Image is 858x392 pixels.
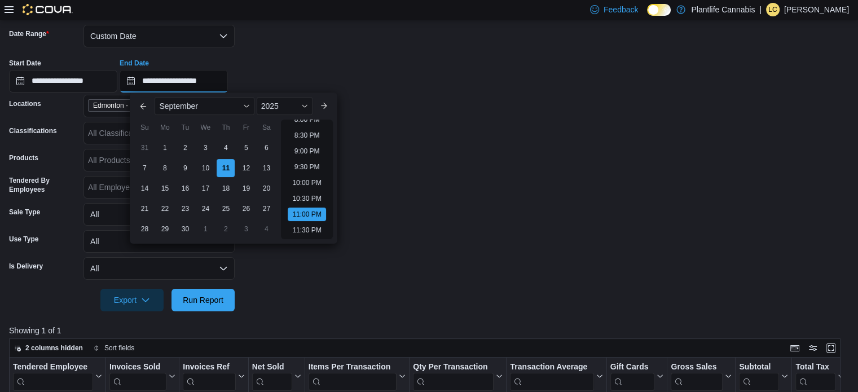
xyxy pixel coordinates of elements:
[824,341,838,355] button: Enter fullscreen
[10,341,87,355] button: 2 columns hidden
[290,144,324,158] li: 9:00 PM
[196,179,214,197] div: day-17
[196,220,214,238] div: day-1
[183,294,223,306] span: Run Report
[237,139,255,157] div: day-5
[25,343,83,353] span: 2 columns hidden
[196,139,214,157] div: day-3
[257,179,275,197] div: day-20
[196,200,214,218] div: day-24
[288,208,325,221] li: 11:00 PM
[23,4,73,15] img: Cova
[9,176,79,194] label: Tendered By Employees
[510,362,593,390] div: Transaction Average
[784,3,849,16] p: [PERSON_NAME]
[217,139,235,157] div: day-4
[257,200,275,218] div: day-27
[671,362,723,390] div: Gross Sales
[135,200,153,218] div: day-21
[795,362,844,390] button: Total Tax
[766,3,780,16] div: Leigha Cardinal
[237,179,255,197] div: day-19
[176,179,194,197] div: day-16
[196,159,214,177] div: day-10
[156,200,174,218] div: day-22
[309,362,397,372] div: Items Per Transaction
[156,159,174,177] div: day-8
[9,262,43,271] label: Is Delivery
[413,362,503,390] button: Qty Per Transaction
[309,362,406,390] button: Items Per Transaction
[759,3,762,16] p: |
[83,230,235,253] button: All
[88,99,195,112] span: Edmonton - Winterburn
[9,70,117,93] input: Press the down key to open a popover containing a calendar.
[135,118,153,136] div: Su
[83,257,235,280] button: All
[176,200,194,218] div: day-23
[795,362,835,390] div: Total Tax
[83,203,235,226] button: All
[788,341,802,355] button: Keyboard shortcuts
[109,362,175,390] button: Invoices Sold
[252,362,292,390] div: Net Sold
[93,100,181,111] span: Edmonton - [GEOGRAPHIC_DATA]
[257,159,275,177] div: day-13
[288,192,325,205] li: 10:30 PM
[9,325,849,336] p: Showing 1 of 1
[217,118,235,136] div: Th
[107,289,157,311] span: Export
[252,362,292,372] div: Net Sold
[288,223,325,237] li: 11:30 PM
[806,341,820,355] button: Display options
[156,220,174,238] div: day-29
[217,220,235,238] div: day-2
[257,118,275,136] div: Sa
[171,289,235,311] button: Run Report
[237,200,255,218] div: day-26
[83,25,235,47] button: Custom Date
[413,362,494,372] div: Qty Per Transaction
[9,29,49,38] label: Date Range
[315,97,333,115] button: Next month
[691,3,755,16] p: Plantlife Cannabis
[739,362,779,390] div: Subtotal
[183,362,235,372] div: Invoices Ref
[237,118,255,136] div: Fr
[100,289,164,311] button: Export
[795,362,835,372] div: Total Tax
[9,59,41,68] label: Start Date
[156,139,174,157] div: day-1
[176,220,194,238] div: day-30
[261,102,279,111] span: 2025
[217,200,235,218] div: day-25
[196,118,214,136] div: We
[120,70,228,93] input: Press the down key to enter a popover containing a calendar. Press the escape key to close the po...
[768,3,777,16] span: LC
[237,220,255,238] div: day-3
[183,362,235,390] div: Invoices Ref
[510,362,593,372] div: Transaction Average
[9,235,38,244] label: Use Type
[610,362,655,372] div: Gift Cards
[9,208,40,217] label: Sale Type
[156,179,174,197] div: day-15
[257,139,275,157] div: day-6
[134,138,276,239] div: September, 2025
[510,362,602,390] button: Transaction Average
[159,102,197,111] span: September
[610,362,655,390] div: Gift Card Sales
[647,4,671,16] input: Dark Mode
[134,97,152,115] button: Previous Month
[155,97,254,115] div: Button. Open the month selector. September is currently selected.
[739,362,788,390] button: Subtotal
[610,362,664,390] button: Gift Cards
[9,99,41,108] label: Locations
[109,362,166,390] div: Invoices Sold
[739,362,779,372] div: Subtotal
[257,220,275,238] div: day-4
[309,362,397,390] div: Items Per Transaction
[176,159,194,177] div: day-9
[13,362,102,390] button: Tendered Employee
